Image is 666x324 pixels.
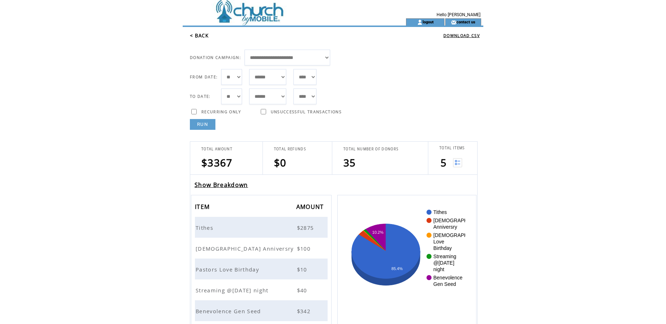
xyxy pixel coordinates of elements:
span: Streaming @[DATE] night [196,287,270,294]
text: Anniversry [433,224,457,230]
text: @[DATE] [433,260,454,266]
svg: A chart. [348,206,465,314]
text: Love [433,239,444,245]
a: Show Breakdown [195,181,248,189]
span: $40 [297,287,309,294]
span: AMOUNT [296,201,326,214]
a: AMOUNT [296,204,326,209]
span: $10 [297,266,309,273]
span: DONATION CAMPAIGN: [190,55,241,60]
span: Pastors Love Birthday [196,266,261,273]
span: TO DATE: [190,94,211,99]
a: < BACK [190,32,209,39]
a: Benevolence Gen Seed [196,307,263,314]
a: [DEMOGRAPHIC_DATA] Anniversry [196,245,296,251]
span: Tithes [196,224,215,231]
span: $100 [297,245,312,252]
span: TOTAL REFUNDS [274,147,306,151]
span: 35 [343,156,356,169]
span: TOTAL ITEMS [439,146,465,150]
span: RECURRING ONLY [201,109,241,114]
text: Benevolence [433,275,462,280]
text: night [433,266,444,272]
text: Tithes [433,209,447,215]
text: 10.2% [372,230,383,234]
a: logout [423,19,434,24]
a: ITEM [195,204,211,209]
span: FROM DATE: [190,74,218,79]
span: [DEMOGRAPHIC_DATA] Anniversry [196,245,296,252]
img: account_icon.gif [417,19,423,25]
text: [DEMOGRAPHIC_DATA] [433,218,490,223]
a: DOWNLOAD CSV [443,33,480,38]
text: Gen Seed [433,281,456,287]
text: Streaming [433,254,456,259]
a: Streaming @[DATE] night [196,286,270,293]
span: 5 [441,156,447,169]
img: contact_us_icon.gif [451,19,456,25]
span: ITEM [195,201,211,214]
span: $2875 [297,224,316,231]
a: Tithes [196,224,215,230]
span: $342 [297,307,312,315]
a: contact us [456,19,475,24]
text: [DEMOGRAPHIC_DATA] [433,232,490,238]
span: Hello [PERSON_NAME] [437,12,480,17]
span: $0 [274,156,287,169]
a: RUN [190,119,215,130]
img: View list [453,158,462,167]
span: Benevolence Gen Seed [196,307,263,315]
text: Birthday [433,245,452,251]
span: TOTAL AMOUNT [201,147,232,151]
text: 85.4% [391,266,402,271]
a: Pastors Love Birthday [196,265,261,272]
span: $3367 [201,156,233,169]
span: TOTAL NUMBER OF DONORS [343,147,398,151]
span: UNSUCCESSFUL TRANSACTIONS [271,109,342,114]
